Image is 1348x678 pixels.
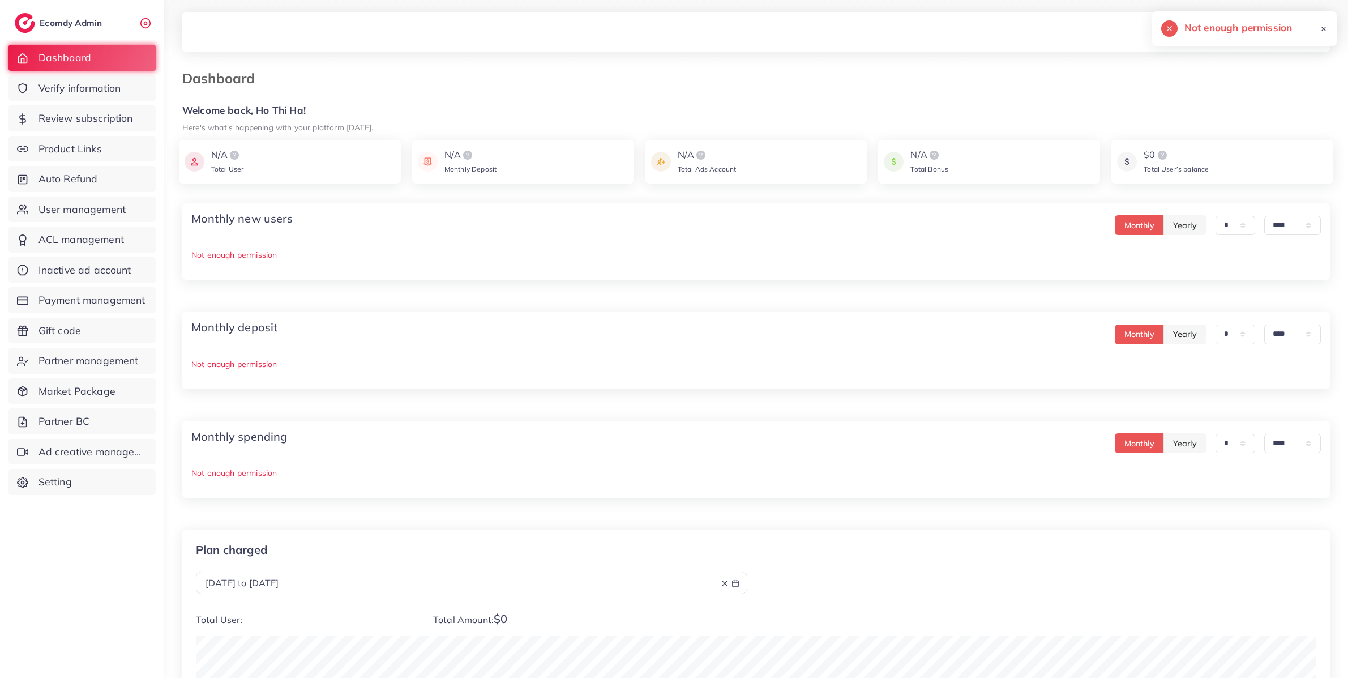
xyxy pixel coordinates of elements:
[1115,325,1164,344] button: Monthly
[418,148,438,175] img: icon payment
[38,172,98,186] span: Auto Refund
[191,248,1321,262] p: Not enough permission
[494,612,507,626] span: $0
[8,166,156,192] a: Auto Refund
[8,408,156,434] a: Partner BC
[8,45,156,71] a: Dashboard
[38,384,115,399] span: Market Package
[206,577,279,589] span: [DATE] to [DATE]
[651,148,671,175] img: icon payment
[211,148,244,162] div: N/A
[1115,433,1164,453] button: Monthly
[8,287,156,313] a: Payment management
[182,122,373,132] small: Here's what's happening with your platform [DATE].
[884,148,904,175] img: icon payment
[191,357,1321,371] p: Not enough permission
[228,148,241,162] img: logo
[182,105,1330,117] h5: Welcome back, Ho Thi Ha!
[8,136,156,162] a: Product Links
[185,148,204,175] img: icon payment
[1163,215,1206,235] button: Yearly
[1163,433,1206,453] button: Yearly
[444,148,497,162] div: N/A
[38,142,102,156] span: Product Links
[8,469,156,495] a: Setting
[191,430,288,444] h4: Monthly spending
[1144,165,1209,173] span: Total User’s balance
[38,81,121,96] span: Verify information
[191,321,277,334] h4: Monthly deposit
[38,293,146,308] span: Payment management
[910,165,948,173] span: Total Bonus
[444,165,497,173] span: Monthly Deposit
[1117,148,1137,175] img: icon payment
[8,105,156,131] a: Review subscription
[38,323,81,338] span: Gift code
[8,318,156,344] a: Gift code
[1144,148,1209,162] div: $0
[211,165,244,173] span: Total User
[38,232,124,247] span: ACL management
[38,50,91,65] span: Dashboard
[8,348,156,374] a: Partner management
[38,414,90,429] span: Partner BC
[8,257,156,283] a: Inactive ad account
[927,148,941,162] img: logo
[8,75,156,101] a: Verify information
[182,70,264,87] h3: Dashboard
[38,445,147,459] span: Ad creative management
[8,378,156,404] a: Market Package
[191,212,293,225] h4: Monthly new users
[433,612,747,626] p: Total Amount:
[38,475,72,489] span: Setting
[38,202,126,217] span: User management
[1184,20,1292,35] h5: Not enough permission
[38,263,131,278] span: Inactive ad account
[40,18,105,28] h2: Ecomdy Admin
[678,165,737,173] span: Total Ads Account
[1115,215,1164,235] button: Monthly
[694,148,708,162] img: logo
[1163,325,1206,344] button: Yearly
[8,439,156,465] a: Ad creative management
[196,543,747,557] p: Plan charged
[196,612,415,626] p: Total User:
[910,148,948,162] div: N/A
[191,466,1321,480] p: Not enough permission
[8,197,156,223] a: User management
[8,227,156,253] a: ACL management
[38,111,133,126] span: Review subscription
[38,353,139,368] span: Partner management
[15,13,35,33] img: logo
[1156,148,1169,162] img: logo
[15,13,105,33] a: logoEcomdy Admin
[678,148,737,162] div: N/A
[461,148,474,162] img: logo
